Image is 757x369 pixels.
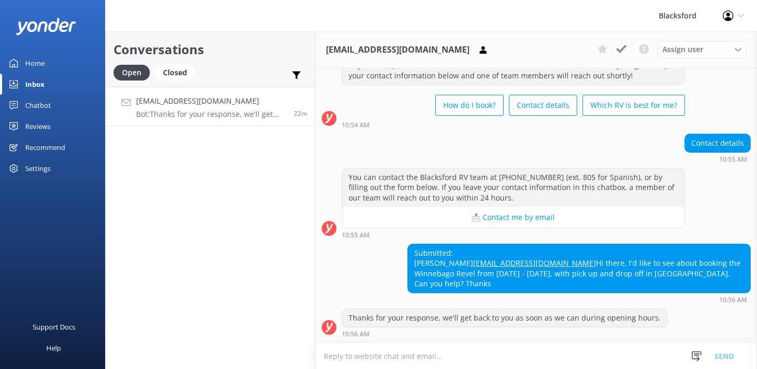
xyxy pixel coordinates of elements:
[114,65,150,81] div: Open
[719,156,747,163] strong: 10:55 AM
[582,95,685,116] button: Which RV is best for me?
[684,155,751,163] div: Sep 29 2025 10:55am (UTC -06:00) America/Chihuahua
[106,87,315,126] a: [EMAIL_ADDRESS][DOMAIN_NAME]Bot:Thanks for your response, we'll get back to you as soon as we can...
[136,95,286,107] h4: [EMAIL_ADDRESS][DOMAIN_NAME]
[46,337,61,358] div: Help
[342,122,370,128] strong: 10:54 AM
[25,116,50,137] div: Reviews
[25,95,51,116] div: Chatbot
[25,74,45,95] div: Inbox
[407,296,751,303] div: Sep 29 2025 10:56am (UTC -06:00) America/Chihuahua
[25,53,45,74] div: Home
[33,316,75,337] div: Support Docs
[16,18,76,35] img: yonder-white-logo.png
[342,309,667,327] div: Thanks for your response, we'll get back to you as soon as we can during opening hours.
[719,297,747,303] strong: 10:56 AM
[342,121,685,128] div: Sep 29 2025 10:54am (UTC -06:00) America/Chihuahua
[342,56,684,84] div: Hey there! 👋 I'm a virtual assistant for Blacksford RV. Feel free to ask me anything, or drop you...
[342,231,685,238] div: Sep 29 2025 10:55am (UTC -06:00) America/Chihuahua
[509,95,577,116] button: Contact details
[294,109,307,118] span: Sep 29 2025 10:56am (UTC -06:00) America/Chihuahua
[685,134,750,152] div: Contact details
[662,44,703,55] span: Assign user
[155,65,195,81] div: Closed
[408,244,750,293] div: Submitted: [PERSON_NAME] Hi there, I'd like to see about booking the Winnebago Revel from [DATE] ...
[342,207,684,228] button: 📩 Contact me by email
[114,66,155,78] a: Open
[25,158,50,179] div: Settings
[136,109,286,119] p: Bot: Thanks for your response, we'll get back to you as soon as we can during opening hours.
[342,232,370,238] strong: 10:55 AM
[326,43,469,57] h3: [EMAIL_ADDRESS][DOMAIN_NAME]
[435,95,504,116] button: How do I book?
[473,258,596,268] a: [EMAIL_ADDRESS][DOMAIN_NAME]
[342,330,668,337] div: Sep 29 2025 10:56am (UTC -06:00) America/Chihuahua
[114,39,307,59] h2: Conversations
[342,168,684,207] div: You can contact the Blacksford RV team at [PHONE_NUMBER] (ext. 805 for Spanish), or by filling ou...
[25,137,65,158] div: Recommend
[155,66,200,78] a: Closed
[657,41,746,58] div: Assign User
[342,331,370,337] strong: 10:56 AM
